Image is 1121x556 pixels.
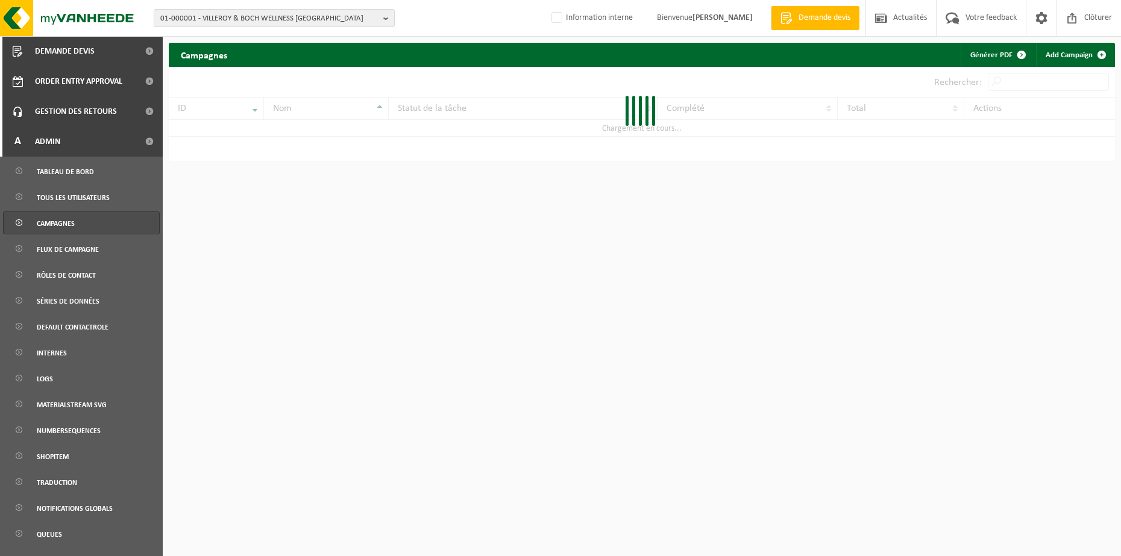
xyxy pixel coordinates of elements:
[169,43,239,66] h2: Campagnes
[37,186,110,209] span: Tous les utilisateurs
[3,211,160,234] a: Campagnes
[3,367,160,390] a: Logs
[37,471,77,494] span: Traduction
[35,66,122,96] span: Order entry approval
[37,342,67,364] span: Internes
[3,315,160,338] a: default contactrole
[3,263,160,286] a: Rôles de contact
[35,127,60,157] span: Admin
[771,6,859,30] a: Demande devis
[1036,43,1114,67] a: Add Campaign
[3,496,160,519] a: Notifications globals
[3,186,160,208] a: Tous les utilisateurs
[35,96,117,127] span: Gestion des retours
[37,160,94,183] span: Tableau de bord
[160,10,378,28] span: 01-000001 - VILLEROY & BOCH WELLNESS [GEOGRAPHIC_DATA]
[3,470,160,493] a: Traduction
[37,445,69,468] span: Shopitem
[3,237,160,260] a: Flux de campagne
[12,127,23,157] span: A
[154,9,395,27] button: 01-000001 - VILLEROY & BOCH WELLNESS [GEOGRAPHIC_DATA]
[3,160,160,183] a: Tableau de bord
[37,367,53,390] span: Logs
[3,289,160,312] a: Séries de données
[692,13,753,22] strong: [PERSON_NAME]
[3,522,160,545] a: Queues
[35,36,95,66] span: Demande devis
[3,393,160,416] a: Materialstream SVG
[37,238,99,261] span: Flux de campagne
[37,212,75,235] span: Campagnes
[3,341,160,364] a: Internes
[37,290,99,313] span: Séries de données
[796,12,853,24] span: Demande devis
[37,264,96,287] span: Rôles de contact
[37,419,101,442] span: Numbersequences
[37,393,107,416] span: Materialstream SVG
[37,523,62,546] span: Queues
[961,43,1034,67] a: Générer PDF
[37,497,113,520] span: Notifications globals
[3,445,160,467] a: Shopitem
[3,419,160,442] a: Numbersequences
[37,316,108,339] span: default contactrole
[549,9,633,27] label: Information interne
